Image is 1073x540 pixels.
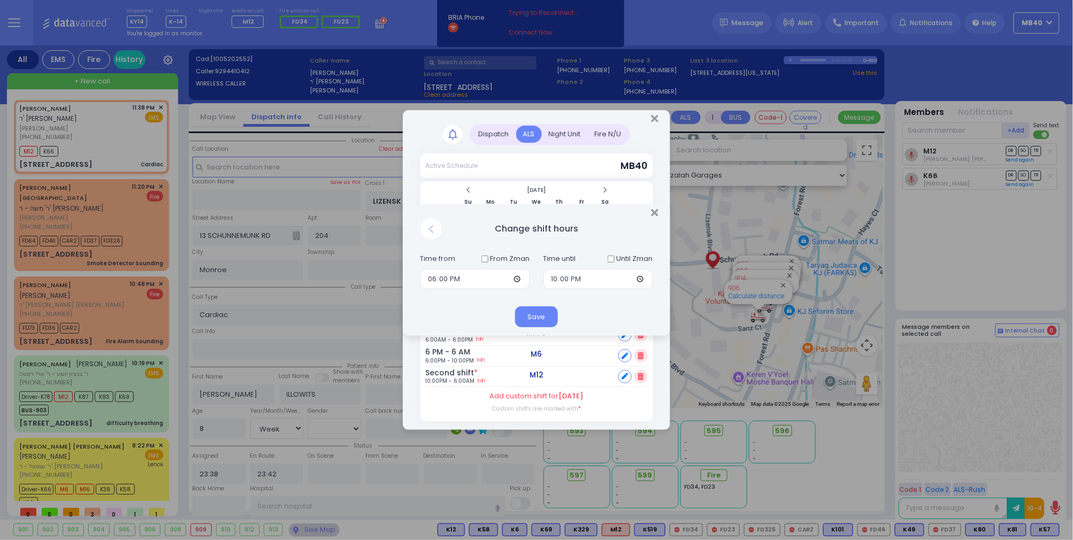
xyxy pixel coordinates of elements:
[651,207,658,218] button: Close
[617,253,653,264] label: Until Zman
[495,222,578,235] h5: Change shift hours
[515,306,558,327] button: Save
[543,248,576,268] label: Time until
[420,248,456,268] label: Time from
[490,253,530,264] label: From Zman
